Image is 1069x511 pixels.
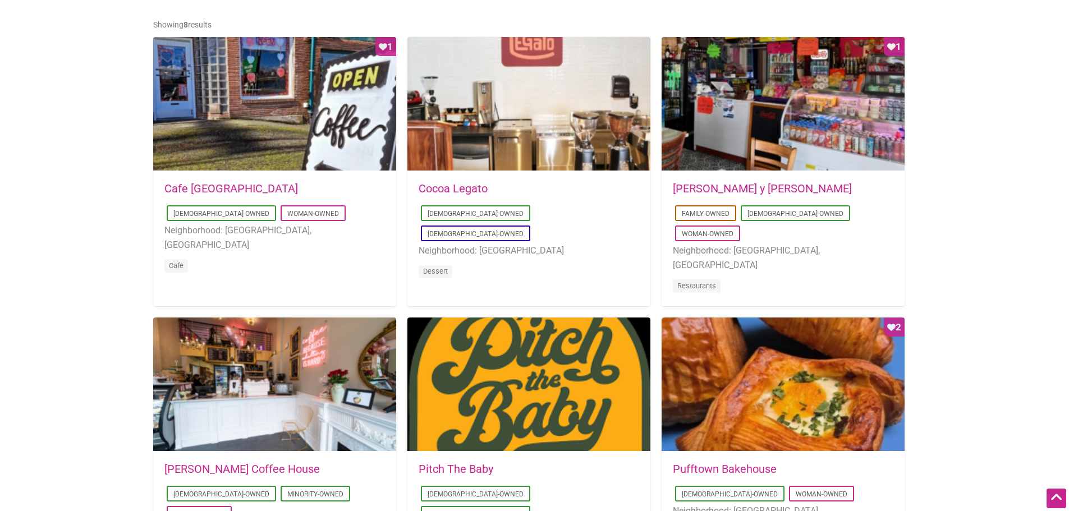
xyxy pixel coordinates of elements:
[682,230,733,238] a: Woman-Owned
[428,490,524,498] a: [DEMOGRAPHIC_DATA]-Owned
[419,462,493,476] a: Pitch The Baby
[153,20,212,29] span: Showing results
[287,490,343,498] a: Minority-Owned
[164,462,320,476] a: [PERSON_NAME] Coffee House
[173,490,269,498] a: [DEMOGRAPHIC_DATA]-Owned
[673,182,852,195] a: [PERSON_NAME] y [PERSON_NAME]
[682,490,778,498] a: [DEMOGRAPHIC_DATA]-Owned
[164,223,385,252] li: Neighborhood: [GEOGRAPHIC_DATA], [GEOGRAPHIC_DATA]
[682,210,730,218] a: Family-Owned
[169,261,183,270] a: Cafe
[164,182,298,195] a: Cafe [GEOGRAPHIC_DATA]
[677,282,716,290] a: Restaurants
[673,243,893,272] li: Neighborhood: [GEOGRAPHIC_DATA], [GEOGRAPHIC_DATA]
[183,20,188,29] b: 8
[419,243,639,258] li: Neighborhood: [GEOGRAPHIC_DATA]
[428,230,524,238] a: [DEMOGRAPHIC_DATA]-Owned
[173,210,269,218] a: [DEMOGRAPHIC_DATA]-Owned
[673,462,777,476] a: Pufftown Bakehouse
[428,210,524,218] a: [DEMOGRAPHIC_DATA]-Owned
[796,490,847,498] a: Woman-Owned
[747,210,843,218] a: [DEMOGRAPHIC_DATA]-Owned
[287,210,339,218] a: Woman-Owned
[419,182,488,195] a: Cocoa Legato
[423,267,448,275] a: Dessert
[1047,489,1066,508] div: Scroll Back to Top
